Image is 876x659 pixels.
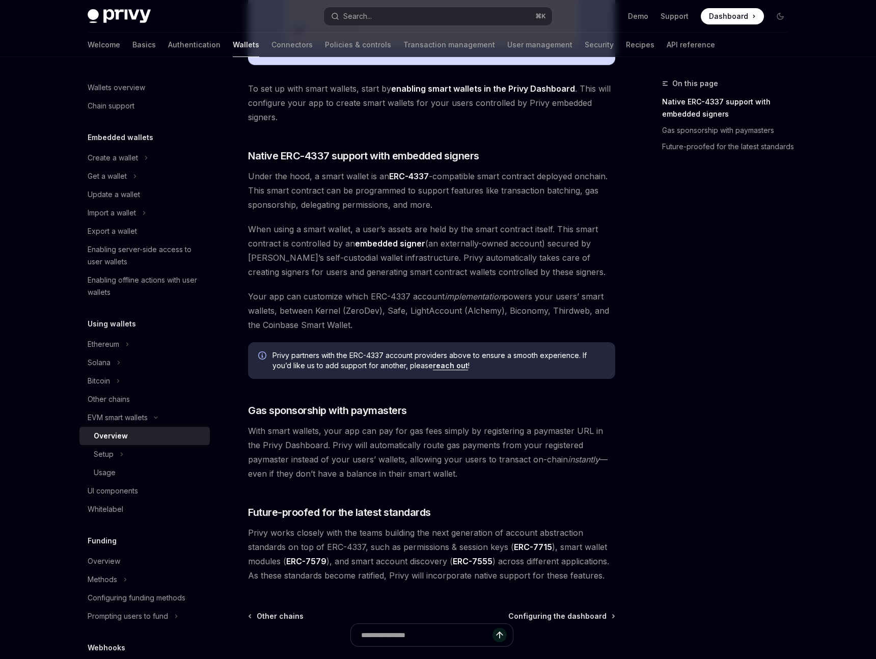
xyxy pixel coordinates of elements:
a: Basics [132,33,156,57]
div: Prompting users to fund [88,610,168,622]
div: Whitelabel [88,503,123,515]
button: Ethereum [79,335,210,353]
a: Welcome [88,33,120,57]
button: Search...⌘K [324,7,552,25]
span: Native ERC-4337 support with embedded signers [248,149,479,163]
a: Native ERC-4337 support with embedded signers [662,94,797,122]
button: Solana [79,353,210,372]
div: UI components [88,485,138,497]
div: Chain support [88,100,134,112]
a: Connectors [271,33,313,57]
span: Future-proofed for the latest standards [248,505,431,519]
em: instantly [568,454,599,464]
a: Overview [79,427,210,445]
div: EVM smart wallets [88,411,148,424]
div: Wallets overview [88,81,145,94]
a: Transaction management [403,33,495,57]
a: Other chains [79,390,210,408]
span: Your app can customize which ERC-4337 account powers your users’ smart wallets, between Kernel (Z... [248,289,615,332]
h5: Webhooks [88,642,125,654]
strong: embedded signer [355,238,425,249]
div: Search... [343,10,372,22]
div: Methods [88,573,117,586]
a: ERC-7555 [453,556,492,567]
a: Support [661,11,689,21]
span: Under the hood, a smart wallet is an -compatible smart contract deployed onchain. This smart cont... [248,169,615,212]
div: Solana [88,356,111,369]
div: Enabling server-side access to user wallets [88,243,204,268]
button: Create a wallet [79,149,210,167]
a: Policies & controls [325,33,391,57]
div: Overview [94,430,128,442]
a: UI components [79,482,210,500]
a: ERC-4337 [389,171,429,182]
span: On this page [672,77,718,90]
button: Import a wallet [79,204,210,222]
span: Gas sponsorship with paymasters [248,403,407,418]
button: Send message [492,628,507,642]
div: Import a wallet [88,207,136,219]
button: Methods [79,570,210,589]
button: Get a wallet [79,167,210,185]
h5: Funding [88,535,117,547]
a: Chain support [79,97,210,115]
span: Dashboard [709,11,748,21]
input: Ask a question... [361,624,492,646]
a: API reference [667,33,715,57]
span: Privy works closely with the teams building the next generation of account abstraction standards ... [248,526,615,583]
a: Usage [79,463,210,482]
div: Setup [94,448,114,460]
button: Toggle dark mode [772,8,788,24]
a: enabling smart wallets in the Privy Dashboard [391,84,575,94]
div: Configuring funding methods [88,592,185,604]
a: Security [585,33,614,57]
a: Wallets overview [79,78,210,97]
button: Bitcoin [79,372,210,390]
div: Enabling offline actions with user wallets [88,274,204,298]
em: implementation [445,291,503,301]
div: Export a wallet [88,225,137,237]
h5: Embedded wallets [88,131,153,144]
svg: Info [258,351,268,362]
span: Privy partners with the ERC-4337 account providers above to ensure a smooth experience. If you’d ... [272,350,605,371]
div: Create a wallet [88,152,138,164]
button: Setup [79,445,210,463]
a: Update a wallet [79,185,210,204]
div: Usage [94,466,116,479]
span: Other chains [257,611,304,621]
a: Enabling server-side access to user wallets [79,240,210,271]
div: Bitcoin [88,375,110,387]
a: Export a wallet [79,222,210,240]
button: Prompting users to fund [79,607,210,625]
div: Update a wallet [88,188,140,201]
a: Enabling offline actions with user wallets [79,271,210,301]
span: Configuring the dashboard [508,611,607,621]
a: Configuring the dashboard [508,611,614,621]
a: Other chains [249,611,304,621]
a: Wallets [233,33,259,57]
span: With smart wallets, your app can pay for gas fees simply by registering a paymaster URL in the Pr... [248,424,615,481]
span: When using a smart wallet, a user’s assets are held by the smart contract itself. This smart cont... [248,222,615,279]
a: Recipes [626,33,654,57]
a: Dashboard [701,8,764,24]
a: ERC-7579 [286,556,326,567]
a: reach out [433,361,468,370]
div: Overview [88,555,120,567]
a: ERC-7715 [514,542,552,553]
a: Demo [628,11,648,21]
span: To set up with smart wallets, start by . This will configure your app to create smart wallets for... [248,81,615,124]
div: Ethereum [88,338,119,350]
div: Get a wallet [88,170,127,182]
a: Configuring funding methods [79,589,210,607]
h5: Using wallets [88,318,136,330]
img: dark logo [88,9,151,23]
div: Other chains [88,393,130,405]
a: User management [507,33,572,57]
a: Whitelabel [79,500,210,518]
a: Gas sponsorship with paymasters [662,122,797,139]
a: Overview [79,552,210,570]
a: Future-proofed for the latest standards [662,139,797,155]
span: ⌘ K [535,12,546,20]
a: Authentication [168,33,221,57]
button: EVM smart wallets [79,408,210,427]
